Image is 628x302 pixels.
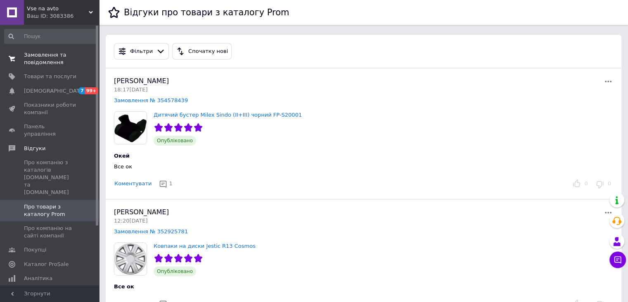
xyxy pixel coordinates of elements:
span: Покупці [24,246,46,254]
div: Ваш ID: 3083386 [27,12,99,20]
span: Опубліковано [154,266,196,276]
button: Фільтри [114,43,169,60]
button: Коментувати [114,180,152,188]
a: Замовлення № 352925781 [114,228,188,235]
button: 1 [157,177,176,190]
span: Про компанію на сайті компанії [24,225,76,240]
span: [DEMOGRAPHIC_DATA] [24,87,85,95]
span: Все ок [114,163,132,170]
span: Товари та послуги [24,73,76,80]
a: Замовлення № 354578439 [114,97,188,103]
span: 1 [169,180,172,187]
span: Аналітика [24,275,52,282]
input: Пошук [4,29,97,44]
span: 12:20[DATE] [114,218,147,224]
span: Vse na avto [27,5,89,12]
span: [PERSON_NAME] [114,208,169,216]
span: [PERSON_NAME] [114,77,169,85]
img: Дитячий бустер Milex Sindo (II+III) чорний FP-S20001 [114,112,147,144]
span: Показники роботи компанії [24,101,76,116]
span: Відгуки [24,145,45,152]
button: Чат з покупцем [609,252,626,268]
span: Панель управління [24,123,76,138]
span: Про компанію з каталогів [DOMAIN_NAME] та [DOMAIN_NAME] [24,159,76,197]
div: Фільтри [128,47,154,56]
img: Ковпаки на диски Jestic R13 Cosmos [114,243,147,275]
span: 7 [78,87,85,94]
a: Дитячий бустер Milex Sindo (II+III) чорний FP-S20001 [154,112,302,118]
button: Спочатку нові [172,43,232,60]
span: Каталог ProSale [24,261,69,268]
span: Все ок [114,283,134,290]
span: Про товари з каталогу Prom [24,203,76,218]
span: Замовлення та повідомлення [24,51,76,66]
span: 99+ [85,87,99,94]
a: Ковпаки на диски Jestic R13 Cosmos [154,243,256,249]
div: Спочатку нові [187,47,230,56]
span: Окей [114,153,130,159]
span: 18:17[DATE] [114,86,147,93]
span: Опубліковано [154,136,196,146]
h1: Відгуки про товари з каталогу Prom [124,7,289,17]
